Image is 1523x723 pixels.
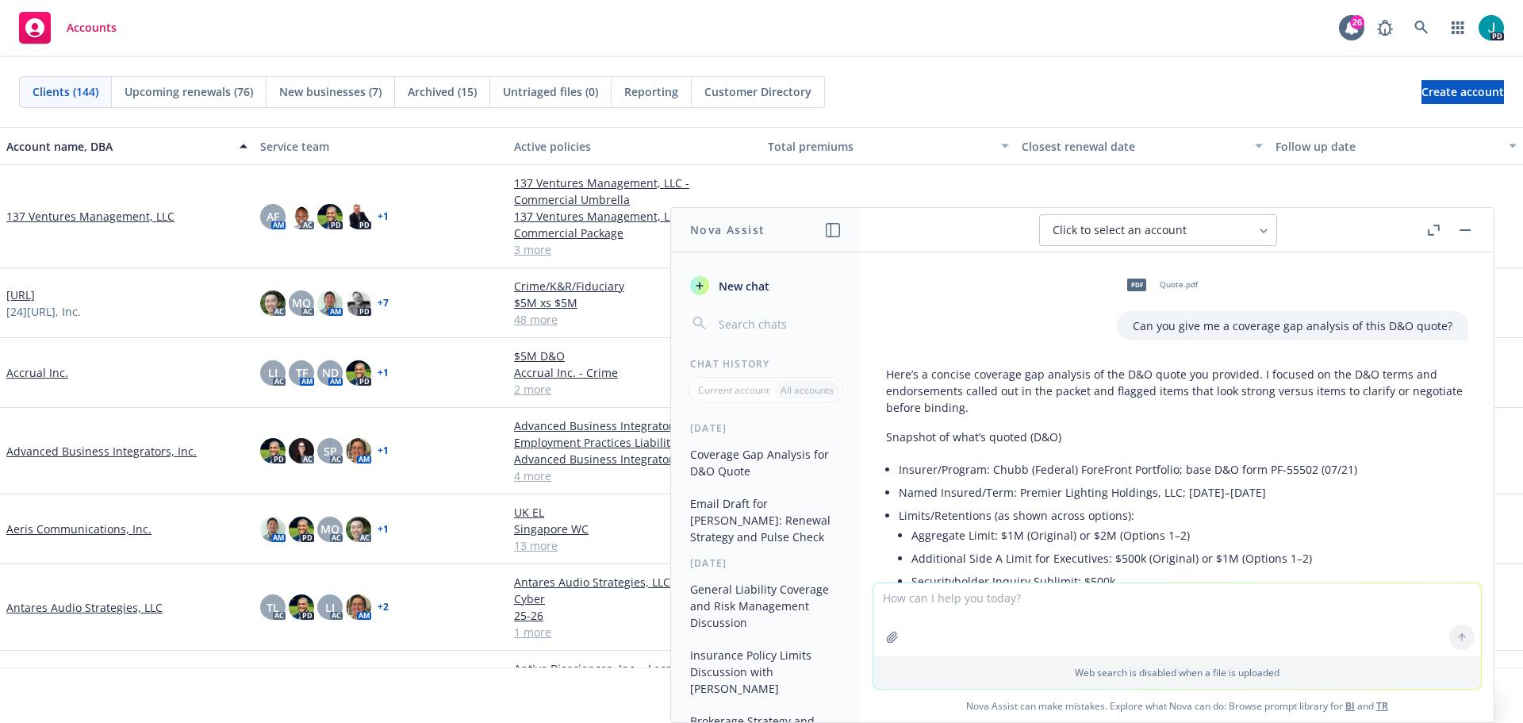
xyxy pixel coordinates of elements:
span: Click to select an account [1053,222,1187,238]
a: Accounts [13,6,123,50]
img: photo [317,290,343,316]
div: Service team [260,138,501,155]
div: Chat History [671,357,861,371]
div: 26 [1350,15,1364,29]
a: [URL] [6,287,35,303]
a: Advanced Business Integrators, Inc. - Employment Practices Liability [514,417,755,451]
img: photo [289,594,314,620]
p: All accounts [781,383,834,397]
button: Follow up date [1269,127,1523,165]
a: + 2 [378,602,389,612]
a: 137 Ventures Management, LLC - Commercial Umbrella [514,175,755,208]
a: Create account [1421,80,1504,104]
img: photo [346,594,371,620]
span: Clients (144) [33,83,98,100]
div: Total premiums [768,138,992,155]
div: Active policies [514,138,755,155]
span: SP [324,443,337,460]
p: Here’s a concise coverage gap analysis of the D&O quote you provided. I focused on the D&O terms ... [886,366,1468,416]
img: photo [317,204,343,229]
p: Can you give me a coverage gap analysis of this D&O quote? [1133,317,1452,334]
div: Account name, DBA [6,138,230,155]
span: MQ [320,521,340,537]
a: + 1 [378,525,389,534]
a: TR [1376,699,1388,713]
span: TF [296,364,308,381]
img: photo [289,438,314,463]
a: 48 more [514,311,755,328]
span: [24][URL], Inc. [6,303,81,320]
span: Upcoming renewals (76) [125,83,253,100]
a: 4 more [514,467,755,484]
a: Crime/K&R/Fiduciary [514,278,755,294]
input: Search chats [715,313,842,335]
li: Aggregate Limit: $1M (Original) or $2M (Options 1–2) [911,524,1468,547]
li: Additional Side A Limit for Executives: $500k (Original) or $1M (Options 1–2) [911,547,1468,570]
a: Aeris Communications, Inc. [6,521,152,537]
button: Click to select an account [1039,214,1277,246]
span: TL [267,599,279,616]
span: AF [267,208,279,225]
span: New chat [715,278,769,294]
li: Named Insured/Term: Premier Lighting Holdings, LLC; [DATE]–[DATE] [899,481,1468,504]
button: Total premiums [761,127,1015,165]
a: Accrual Inc. [6,364,68,381]
a: + 1 [378,368,389,378]
img: photo [1479,15,1504,40]
a: UK EL [514,504,755,521]
img: photo [289,204,314,229]
a: 13 more [514,537,755,554]
button: Insurance Policy Limits Discussion with [PERSON_NAME] [684,642,848,702]
a: Antares Audio Strategies, LLC [6,599,163,616]
h1: Nova Assist [690,221,765,238]
span: LI [268,364,278,381]
div: [DATE] [671,421,861,435]
p: Current account [698,383,769,397]
span: LI [325,599,335,616]
a: Antares Audio Strategies, LLC - E&O with Cyber [514,574,755,607]
span: Quote.pdf [1160,279,1198,290]
img: photo [346,360,371,386]
a: 137 Ventures Management, LLC - Commercial Package [514,208,755,241]
span: Archived (15) [408,83,477,100]
img: photo [260,438,286,463]
a: Search [1406,12,1437,44]
p: Snapshot of what’s quoted (D&O) [886,429,1468,445]
a: 25-26 [514,607,755,624]
img: photo [260,290,286,316]
button: New chat [684,271,848,300]
a: Accrual Inc. - Crime [514,364,755,381]
img: photo [289,517,314,542]
li: Insurer/Program: Chubb (Federal) ForeFront Portfolio; base D&O form PF-55502 (07/21) [899,458,1468,481]
span: Untriaged files (0) [503,83,598,100]
a: 2 more [514,381,755,398]
img: photo [346,290,371,316]
a: BI [1345,699,1355,713]
a: Antiva Biosciences, Inc. - Local Placement [514,660,755,677]
img: photo [260,517,286,542]
button: Service team [254,127,508,165]
li: Securityholder Inquiry Sublimit: $500k [911,570,1468,593]
div: Closest renewal date [1022,138,1245,155]
a: $5M D&O [514,348,755,364]
a: + 1 [378,446,389,456]
a: 3 more [514,241,755,258]
span: Create account [1421,77,1504,107]
div: pdfQuote.pdf [1117,265,1201,305]
img: photo [346,438,371,463]
a: Advanced Business Integrators, Inc. - Cyber [514,451,755,467]
span: ND [322,364,339,381]
span: Accounts [67,21,117,34]
a: 1 more [514,624,755,640]
img: photo [346,204,371,229]
img: photo [346,517,371,542]
div: Follow up date [1276,138,1499,155]
span: Customer Directory [704,83,811,100]
button: Email Draft for [PERSON_NAME]: Renewal Strategy and Pulse Check [684,490,848,550]
span: MQ [292,294,311,311]
button: Closest renewal date [1015,127,1269,165]
a: + 1 [378,212,389,221]
a: $5M xs $5M [514,294,755,311]
span: New businesses (7) [279,83,382,100]
a: + 7 [378,298,389,308]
